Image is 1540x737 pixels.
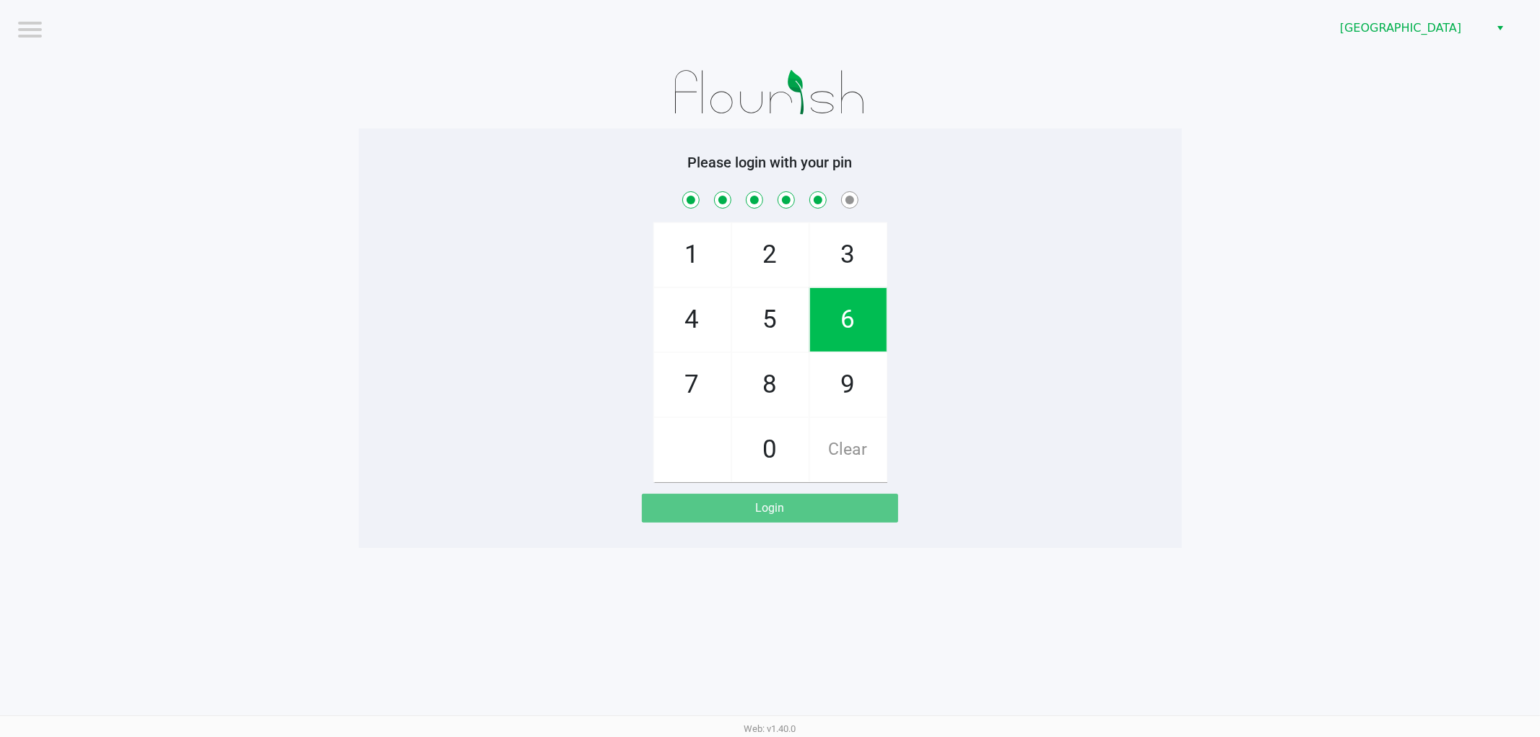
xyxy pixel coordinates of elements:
span: 1 [654,223,731,287]
span: 9 [810,353,887,417]
span: 2 [732,223,809,287]
span: 4 [654,288,731,352]
span: Web: v1.40.0 [744,723,796,734]
span: 7 [654,353,731,417]
span: 3 [810,223,887,287]
span: 6 [810,288,887,352]
button: Select [1489,15,1510,41]
span: 8 [732,353,809,417]
span: Clear [810,418,887,481]
h5: Please login with your pin [370,154,1171,171]
span: 0 [732,418,809,481]
span: [GEOGRAPHIC_DATA] [1340,19,1481,37]
span: 5 [732,288,809,352]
